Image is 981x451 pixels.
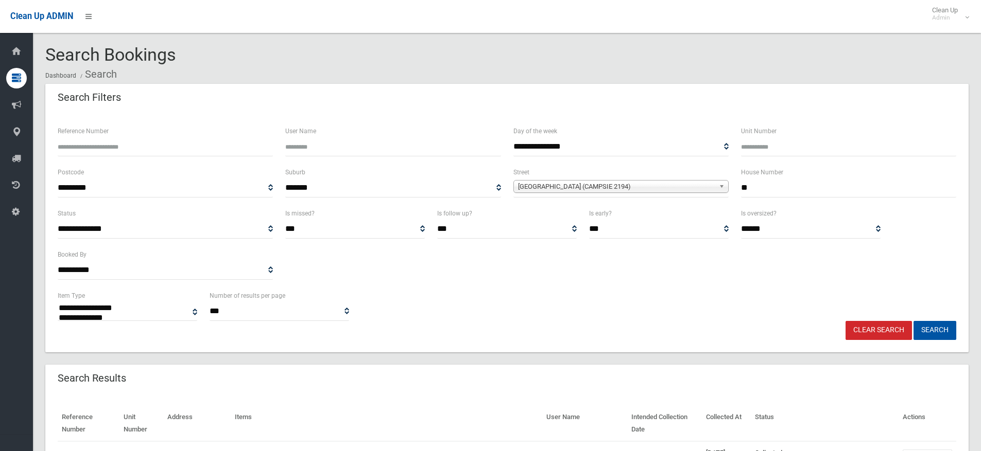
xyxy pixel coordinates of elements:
label: Booked By [58,249,87,260]
label: Item Type [58,290,85,301]
label: Is early? [589,208,612,219]
span: Clean Up ADMIN [10,11,73,21]
th: Address [163,406,231,441]
label: Reference Number [58,125,109,137]
label: Postcode [58,167,84,178]
label: Number of results per page [210,290,285,301]
span: Search Bookings [45,44,176,65]
label: Suburb [285,167,305,178]
th: Reference Number [58,406,119,441]
label: Is follow up? [437,208,472,219]
label: House Number [741,167,783,178]
label: Street [513,167,529,178]
header: Search Filters [45,87,133,107]
a: Clear Search [846,321,912,340]
li: Search [78,65,117,84]
header: Search Results [45,368,139,388]
th: Status [751,406,899,441]
span: [GEOGRAPHIC_DATA] (CAMPSIE 2194) [518,181,715,193]
th: Actions [899,406,956,441]
th: Items [231,406,542,441]
th: Intended Collection Date [627,406,702,441]
th: Collected At [702,406,751,441]
a: Dashboard [45,72,76,79]
label: Status [58,208,76,219]
small: Admin [932,14,958,22]
th: User Name [542,406,628,441]
label: Is oversized? [741,208,777,219]
span: Clean Up [927,6,968,22]
button: Search [914,321,956,340]
label: Unit Number [741,125,777,137]
label: Is missed? [285,208,315,219]
th: Unit Number [119,406,163,441]
label: User Name [285,125,316,137]
label: Day of the week [513,125,557,137]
